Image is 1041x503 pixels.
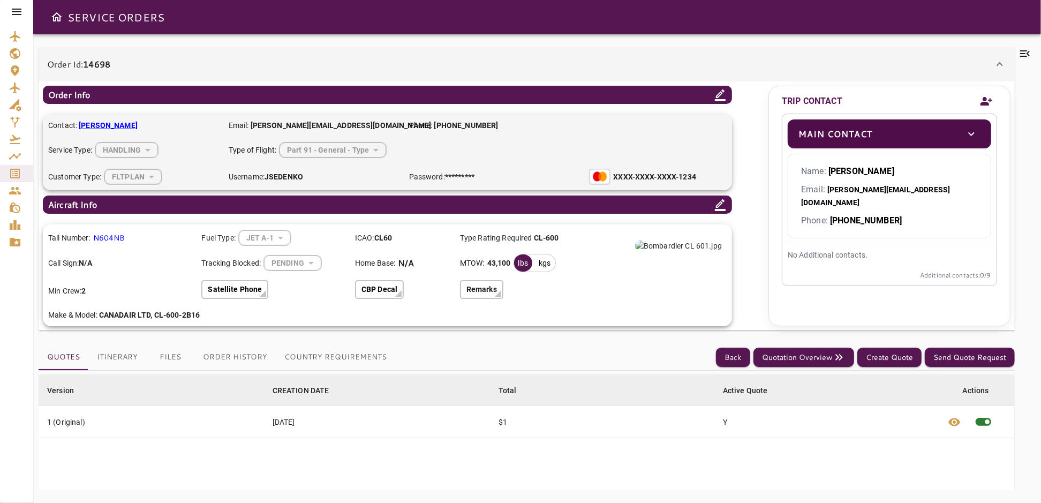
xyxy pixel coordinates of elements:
[801,183,978,209] p: Email:
[374,234,393,242] b: CL60
[48,142,218,158] div: Service Type:
[801,165,978,178] p: Name:
[409,171,579,183] p: Password:
[46,6,67,28] button: Open drawer
[79,121,138,130] b: [PERSON_NAME]
[487,258,511,268] b: 43,100
[39,344,395,370] div: basic tabs example
[208,284,262,295] p: Satellite Phone
[460,232,581,244] p: Type Rating Required
[466,284,497,295] p: Remarks
[925,348,1015,367] button: Send Quote Request
[490,406,714,438] td: $1
[514,254,532,272] div: lbs
[409,120,499,131] p: Phone:
[355,258,395,269] p: Home Base:
[99,311,200,319] b: CANADAIR LTD, CL-600-2B16
[88,344,146,370] button: Itinerary
[782,95,842,108] p: TRIP CONTACT
[95,136,158,164] div: HANDLING
[276,344,395,370] button: Country Requirements
[201,230,346,246] div: Fuel Type:
[67,9,164,26] h6: SERVICE ORDERS
[48,286,193,297] p: Min Crew:
[79,259,92,267] b: N/A
[714,406,939,438] td: Y
[788,271,991,280] p: Additional contacts: 0 /9
[229,171,398,183] p: Username:
[361,284,397,295] p: CBP Decal
[801,214,978,227] p: Phone:
[828,166,894,176] b: [PERSON_NAME]
[264,406,490,438] td: [DATE]
[47,384,88,397] span: Version
[264,249,321,277] div: HANDLING
[39,344,88,370] button: Quotes
[830,215,902,226] b: [PHONE_NUMBER]
[801,185,950,207] b: [PERSON_NAME][EMAIL_ADDRESS][DOMAIN_NAME]
[613,172,696,181] b: XXXX-XXXX-XXXX-1234
[48,169,218,185] div: Customer Type:
[48,232,90,244] p: Tail Number:
[788,250,991,261] p: No Additional contacts.
[48,258,193,269] p: Call Sign:
[716,348,750,367] button: Back
[280,136,386,164] div: HANDLING
[273,384,329,397] div: CREATION DATE
[857,348,922,367] button: Create Quote
[48,88,90,101] p: Order Info
[39,81,1015,331] div: Order Id:14698
[229,142,568,158] div: Type of Flight:
[434,121,499,130] b: [PHONE_NUMBER]
[39,47,1015,81] div: Order Id:14698
[753,348,854,367] button: Quotation Overview
[48,120,218,131] p: Contact:
[723,384,782,397] span: Active Quote
[104,162,162,191] div: HANDLING
[47,58,110,71] p: Order Id:
[251,121,431,130] b: [PERSON_NAME][EMAIL_ADDRESS][DOMAIN_NAME]
[355,232,452,244] p: ICAO:
[48,310,242,321] p: Make & Model:
[968,406,999,438] span: This quote is already active
[798,127,872,140] p: Main Contact
[47,384,74,397] div: Version
[93,232,125,244] p: N604NB
[976,89,997,114] button: Add new contact
[962,125,980,143] button: toggle
[499,384,517,397] div: Total
[942,406,968,438] button: View quote details
[273,384,343,397] span: CREATION DATE
[723,384,768,397] div: Active Quote
[589,169,610,185] img: Mastercard
[194,344,276,370] button: Order History
[534,234,559,242] b: CL-600
[81,287,86,295] b: 2
[239,223,291,252] div: HANDLING
[265,172,303,181] b: JSEDENKO
[48,198,97,211] p: Aircraft Info
[788,119,991,148] div: Main Contacttoggle
[635,241,722,251] img: Bombardier CL 601.jpg
[201,255,346,271] div: Tracking Blocked:
[534,254,555,272] div: kgs
[460,254,581,272] div: MTOW:
[948,416,961,429] span: visibility
[499,384,531,397] span: Total
[39,406,264,438] td: 1 (Original)
[398,257,414,269] p: N/A
[83,58,110,70] b: 14698
[229,120,431,131] p: Email:
[146,344,194,370] button: Files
